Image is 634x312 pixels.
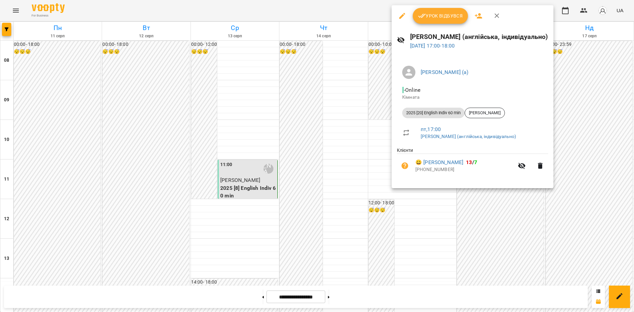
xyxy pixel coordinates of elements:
p: Кімната [402,94,543,101]
span: Урок відбувся [418,12,463,20]
a: [DATE] 17:00-18:00 [410,43,455,49]
h6: [PERSON_NAME] (англійська, індивідуально) [410,32,548,42]
button: Урок відбувся [413,8,468,24]
div: [PERSON_NAME] [465,108,505,118]
a: [PERSON_NAME] (а) [421,69,469,75]
span: - Online [402,87,422,93]
span: 7 [474,159,477,165]
ul: Клієнти [397,147,548,180]
button: Візит ще не сплачено. Додати оплату? [397,158,413,174]
a: 😀 [PERSON_NAME] [415,158,463,166]
a: [PERSON_NAME] (англійська, індивідуально) [421,134,516,139]
span: 2025 [20] English Indiv 60 min [402,110,465,116]
span: [PERSON_NAME] [465,110,505,116]
span: 13 [466,159,472,165]
a: пт , 17:00 [421,126,441,132]
p: [PHONE_NUMBER] [415,166,514,173]
b: / [466,159,477,165]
